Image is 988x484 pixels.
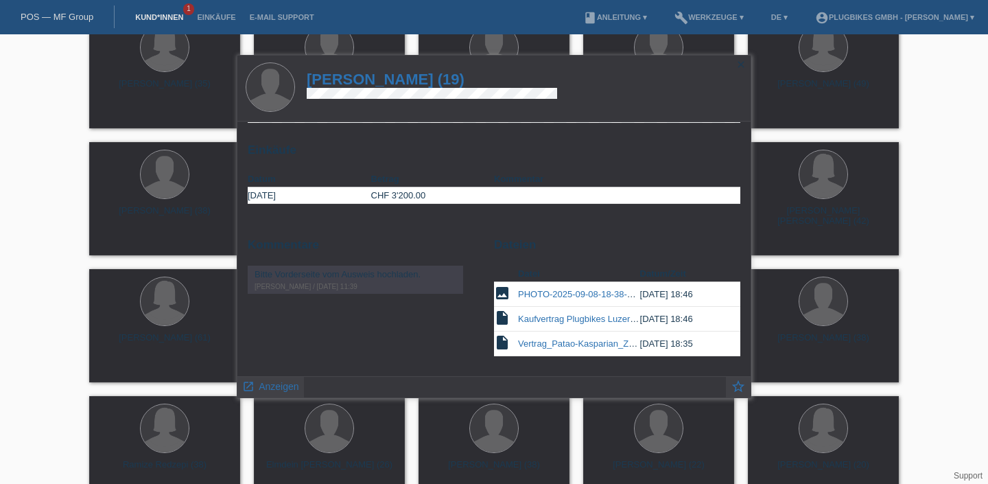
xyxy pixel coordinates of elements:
div: [PERSON_NAME] (38) [100,205,229,227]
a: account_circlePlugBikes GmbH - [PERSON_NAME] ▾ [808,13,981,21]
td: [DATE] 18:35 [640,332,721,356]
a: Kund*innen [128,13,190,21]
td: [DATE] [248,187,371,204]
span: Anzeigen [259,381,298,392]
th: Datum/Zeit [640,266,721,282]
a: star_border [731,380,746,397]
a: buildWerkzeuge ▾ [668,13,751,21]
i: account_circle [815,11,829,25]
a: DE ▾ [764,13,795,21]
a: E-Mail Support [243,13,321,21]
div: [PERSON_NAME] (38) [430,459,558,481]
td: [DATE] 18:46 [640,282,721,307]
i: launch [242,380,255,393]
h2: Einkäufe [248,143,740,164]
div: [PERSON_NAME] [PERSON_NAME] (42) [759,205,888,227]
a: Einkäufe [190,13,242,21]
a: launch Anzeigen [242,377,299,394]
a: POS — MF Group [21,12,93,22]
i: build [674,11,688,25]
td: [DATE] 18:46 [640,307,721,332]
div: [PERSON_NAME] (35) [100,78,229,100]
h2: Dateien [494,238,740,259]
i: star_border [731,379,746,394]
i: insert_drive_file [494,334,510,351]
h2: Kommentare [248,238,484,259]
div: [PERSON_NAME] (49) [759,78,888,100]
td: CHF 3'200.00 [371,187,495,204]
a: Vertrag_Patao-Kasparian_Zoe-Valentina_[DATE] 2.pdf [518,338,733,349]
div: [PERSON_NAME] / [DATE] 11:39 [255,283,456,290]
i: insert_drive_file [494,310,510,326]
a: [PERSON_NAME] (19) [307,71,557,88]
i: book [583,11,597,25]
th: Kommentar [494,171,740,187]
div: Bitte Vorderseite vom Ausweis hochladen. [255,269,456,279]
div: [PERSON_NAME] (61) [100,332,229,354]
span: 1 [183,3,194,15]
a: Kaufvertrag Plugbikes Luzern [PERSON_NAME] 2.pdf [518,314,733,324]
th: Datei [518,266,640,282]
div: [PERSON_NAME] (22) [594,459,723,481]
a: Support [954,471,983,481]
div: [PERSON_NAME] (20) [759,459,888,481]
th: Datum [248,171,371,187]
div: [PERSON_NAME] (38) [759,332,888,354]
th: Betrag [371,171,495,187]
div: Elmdein [PERSON_NAME] (26) [265,459,394,481]
div: Ramize Redzepi (38) [100,459,229,481]
a: bookAnleitung ▾ [576,13,654,21]
a: PHOTO-2025-09-08-18-38-14.jpg [518,289,651,299]
i: close [736,59,746,70]
i: image [494,285,510,301]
